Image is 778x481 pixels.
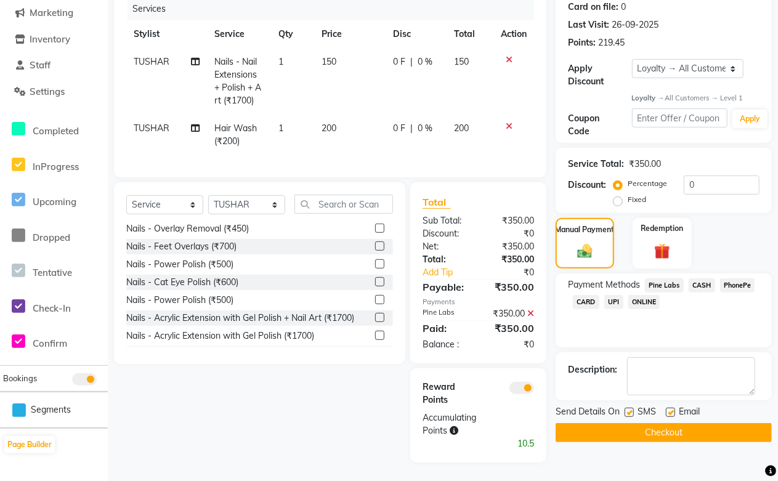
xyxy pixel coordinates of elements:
span: Dropped [33,232,70,243]
strong: Loyalty → [632,94,665,102]
div: Nails - Power Polish (₹500) [126,258,233,271]
div: Payments [423,297,534,307]
div: Pine Labs [413,307,479,320]
div: Card on file: [568,1,618,14]
div: 0 [621,1,626,14]
span: Marketing [30,7,73,18]
div: ₹350.00 [479,321,544,336]
a: Add Tip [413,266,489,279]
input: Enter Offer / Coupon Code [632,108,728,127]
div: Discount: [568,179,606,192]
span: CASH [689,278,715,293]
span: 0 F [393,122,405,135]
span: 0 % [418,122,432,135]
span: Nails - Nail Extensions + Polish + Art (₹1700) [214,56,261,106]
th: Price [314,20,386,48]
div: Points: [568,36,596,49]
div: Paid: [413,321,479,336]
div: ₹350.00 [479,253,544,266]
span: Inventory [30,33,70,45]
th: Total [447,20,493,48]
div: ₹350.00 [479,280,544,294]
span: Confirm [33,338,67,349]
div: Net: [413,240,479,253]
div: 219.45 [598,36,625,49]
div: ₹0 [489,266,543,279]
div: Description: [568,363,617,376]
span: | [410,122,413,135]
label: Manual Payment [556,224,615,235]
th: Service [207,20,272,48]
input: Search or Scan [294,195,393,214]
div: Total: [413,253,479,266]
span: ONLINE [628,295,660,309]
span: Payment Methods [568,278,640,291]
span: Check-In [33,302,71,314]
a: Marketing [3,6,105,20]
span: Completed [33,125,79,137]
span: CARD [573,295,599,309]
th: Disc [386,20,447,48]
span: TUSHAR [134,56,169,67]
div: ₹350.00 [479,214,544,227]
div: ₹350.00 [479,240,544,253]
span: 1 [279,123,284,134]
span: 0 F [393,55,405,68]
span: Segments [31,403,71,416]
div: Nails - Feet Overlays (₹700) [126,240,237,253]
div: Nails - Overlay Removal (₹450) [126,222,249,235]
button: Apply [732,110,768,128]
span: PhonePe [720,278,755,293]
div: Coupon Code [568,112,632,138]
label: Redemption [641,223,683,234]
div: Nails - Acrylic Extension with Gel Polish (₹1700) [126,329,314,342]
div: Nails - Acrylic Extension with Gel Polish + Nail Art (₹1700) [126,312,354,325]
th: Qty [272,20,314,48]
span: 0 % [418,55,432,68]
div: Service Total: [568,158,624,171]
div: All Customers → Level 1 [632,93,760,103]
a: Inventory [3,33,105,47]
span: UPI [604,295,623,309]
div: ₹0 [479,227,544,240]
span: SMS [638,405,656,421]
button: Checkout [556,423,772,442]
a: Staff [3,59,105,73]
span: Email [679,405,700,421]
img: _gift.svg [649,241,675,261]
span: Hair Wash (₹200) [214,123,257,147]
span: Settings [30,86,65,97]
div: Apply Discount [568,62,632,88]
div: Accumulating Points [413,411,511,437]
span: 200 [455,123,469,134]
div: Reward Points [413,381,479,406]
span: Upcoming [33,196,76,208]
img: _cash.svg [573,243,596,259]
span: Pine Labs [645,278,684,293]
div: Discount: [413,227,479,240]
th: Stylist [126,20,207,48]
span: Send Details On [556,405,620,421]
span: TUSHAR [134,123,169,134]
div: Nails - Cat Eye Polish (₹600) [126,276,238,289]
button: Page Builder [4,436,55,453]
span: 150 [455,56,469,67]
div: ₹0 [479,338,544,351]
div: ₹350.00 [629,158,661,171]
span: InProgress [33,161,79,172]
span: Tentative [33,267,72,278]
div: 26-09-2025 [612,18,658,31]
label: Fixed [628,194,646,205]
div: Nails - Power Polish (₹500) [126,294,233,307]
span: 200 [322,123,336,134]
span: Staff [30,59,51,71]
th: Action [493,20,534,48]
div: Last Visit: [568,18,609,31]
span: Bookings [3,373,37,383]
span: | [410,55,413,68]
a: Settings [3,85,105,99]
label: Percentage [628,178,667,189]
span: 150 [322,56,336,67]
div: ₹350.00 [479,307,544,320]
div: 10.5 [413,437,543,450]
